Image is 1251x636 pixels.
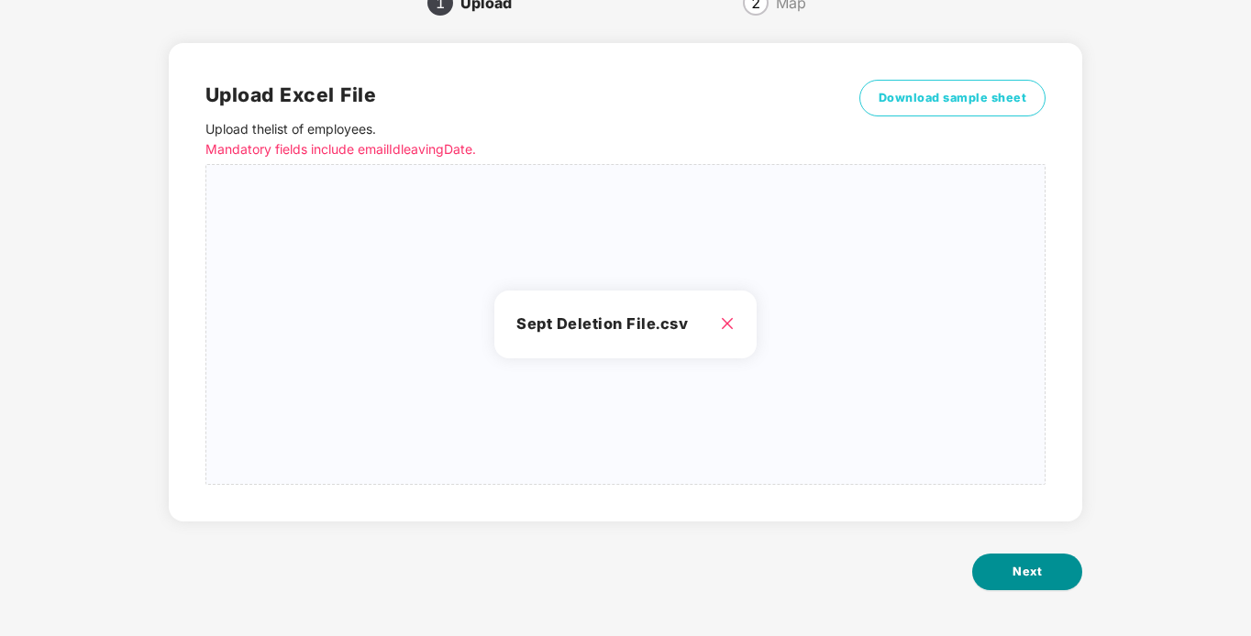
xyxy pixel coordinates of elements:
h2: Upload Excel File [205,80,836,110]
p: Mandatory fields include emailId leavingDate. [205,139,836,159]
button: Next [972,554,1082,590]
button: Download sample sheet [859,80,1046,116]
span: Next [1013,563,1042,581]
p: Upload the list of employees . [205,119,836,159]
span: Download sample sheet [879,89,1027,107]
span: Sept Deletion File.csv close [206,165,1045,484]
h3: Sept Deletion File.csv [516,313,735,336]
span: close [720,316,735,331]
